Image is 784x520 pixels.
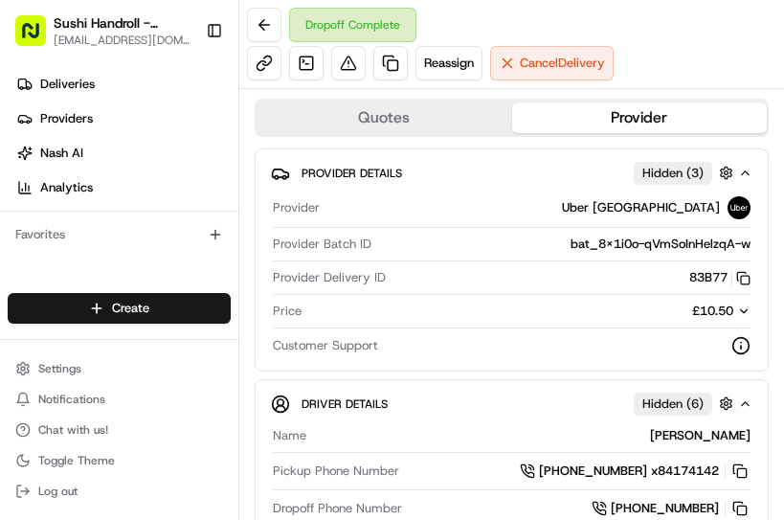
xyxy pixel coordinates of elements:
a: Deliveries [8,69,238,100]
button: Notifications [8,386,231,413]
button: CancelDelivery [490,46,614,80]
button: Provider DetailsHidden (3) [271,157,752,189]
a: Analytics [8,172,238,203]
span: Pickup Phone Number [273,463,399,480]
span: Price [273,303,302,320]
span: Customer Support [273,337,378,354]
a: Nash AI [8,138,238,169]
button: Sushi Handroll - Walthamstow[EMAIL_ADDRESS][DOMAIN_NAME] [8,8,198,54]
button: Toggle Theme [8,447,231,474]
span: Chat with us! [38,422,108,438]
button: Hidden (6) [634,392,738,416]
span: Provider Delivery ID [273,269,386,286]
img: uber-new-logo.jpeg [728,196,750,219]
span: Cancel Delivery [520,55,605,72]
span: Dropoff Phone Number [273,500,402,517]
button: Reassign [415,46,482,80]
button: Provider [512,102,768,133]
button: Log out [8,478,231,505]
a: [PHONE_NUMBER] x84174142 [520,461,750,482]
span: Providers [40,110,93,127]
span: Settings [38,361,81,376]
span: Deliveries [40,76,95,93]
span: Log out [38,484,78,499]
span: Hidden ( 3 ) [642,165,704,182]
button: Create [8,293,231,324]
button: Sushi Handroll - Walthamstow [54,13,190,33]
span: Driver Details [302,396,388,412]
span: Name [273,427,306,444]
a: [PHONE_NUMBER] [592,498,750,519]
span: Hidden ( 6 ) [642,396,704,413]
button: Settings [8,355,231,382]
span: Create [112,300,149,317]
span: Notifications [38,392,105,407]
span: Provider [273,199,320,216]
span: Toggle Theme [38,453,115,468]
button: Driver DetailsHidden (6) [271,388,752,419]
button: £10.50 [582,303,750,320]
span: Provider Details [302,166,402,181]
span: [PHONE_NUMBER] x84174142 [539,463,719,480]
span: [PHONE_NUMBER] [611,500,719,517]
button: Hidden (3) [634,161,738,185]
button: [EMAIL_ADDRESS][DOMAIN_NAME] [54,33,190,48]
span: bat_8X1i0o-qVmSoInHelzqA-w [571,236,750,253]
div: [PERSON_NAME] [314,427,750,444]
button: 83B77 [689,269,750,286]
div: Favorites [8,219,231,250]
span: £10.50 [692,303,733,319]
button: Chat with us! [8,417,231,443]
button: Quotes [257,102,512,133]
a: Providers [8,103,238,134]
span: Uber [GEOGRAPHIC_DATA] [562,199,720,216]
span: Nash AI [40,145,83,162]
span: Analytics [40,179,93,196]
span: Reassign [424,55,474,72]
span: Provider Batch ID [273,236,371,253]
